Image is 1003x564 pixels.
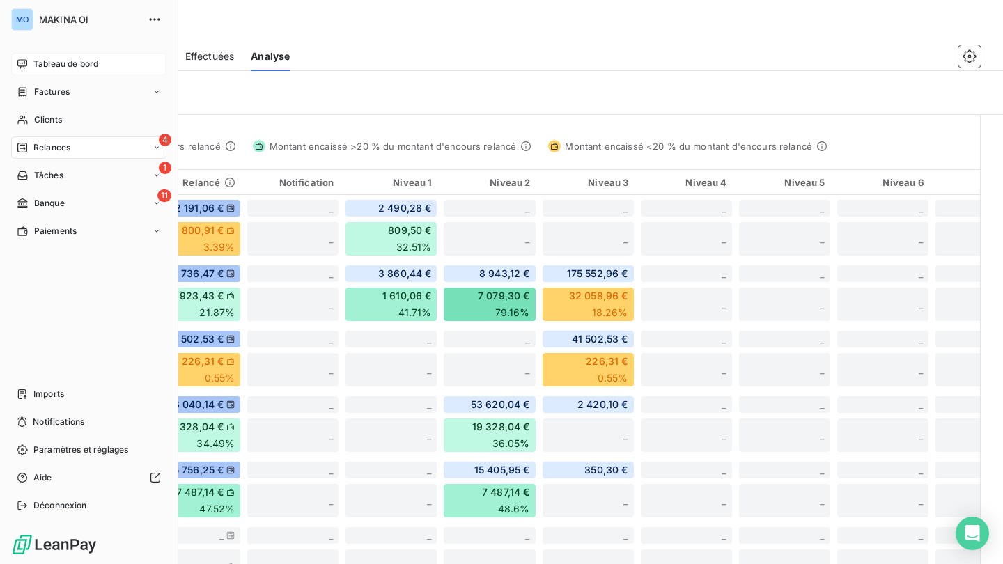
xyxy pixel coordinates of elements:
[33,471,52,484] span: Aide
[472,420,530,434] span: 19 328,04 €
[525,202,529,214] span: _
[919,398,923,410] span: _
[427,464,431,476] span: _
[427,494,431,506] span: _
[820,529,824,541] span: _
[176,485,224,499] span: 7 487,14 €
[33,416,84,428] span: Notifications
[182,354,224,368] span: 226,31 €
[919,298,923,310] span: _
[388,224,431,237] span: 809,50 €
[784,177,825,188] span: Niveau 5
[525,363,529,375] span: _
[498,502,530,516] span: 48.6%
[34,169,63,182] span: Tâches
[820,363,824,375] span: _
[159,134,171,146] span: 4
[185,49,235,63] span: Effectuées
[34,197,65,210] span: Banque
[329,429,333,441] span: _
[382,289,432,303] span: 1 610,06 €
[588,177,628,188] span: Niveau 3
[205,371,235,385] span: 0.55%
[34,225,77,237] span: Paiements
[584,463,628,477] span: 350,30 €
[270,141,517,152] span: Montant encaissé >20 % du montant d'encours relancé
[722,363,726,375] span: _
[33,58,98,70] span: Tableau de bord
[919,267,923,279] span: _
[525,333,529,345] span: _
[39,14,139,25] span: MAKINA OI
[478,289,530,303] span: 7 079,30 €
[956,517,989,550] div: Open Intercom Messenger
[427,429,431,441] span: _
[164,267,224,281] span: 191 736,47 €
[592,306,628,320] span: 18.26%
[203,240,235,254] span: 3.39%
[572,332,628,346] span: 41 502,53 €
[525,233,529,244] span: _
[199,502,235,516] span: 47.52%
[722,398,726,410] span: _
[919,233,923,244] span: _
[157,189,171,202] span: 11
[883,177,923,188] span: Niveau 6
[490,177,530,188] span: Niveau 2
[820,464,824,476] span: _
[492,437,530,451] span: 36.05%
[919,529,923,541] span: _
[722,267,726,279] span: _
[623,494,628,506] span: _
[166,289,224,303] span: 41 923,43 €
[820,298,824,310] span: _
[169,463,224,477] span: 15 756,25 €
[479,267,530,281] span: 8 943,12 €
[173,224,224,237] span: 3 800,91 €
[722,464,726,476] span: _
[569,289,628,303] span: 32 058,96 €
[329,464,333,476] span: _
[199,306,235,320] span: 21.87%
[393,177,432,188] span: Niveau 1
[427,529,431,541] span: _
[722,529,726,541] span: _
[919,429,923,441] span: _
[329,398,333,410] span: _
[495,306,530,320] span: 79.16%
[820,233,824,244] span: _
[427,363,431,375] span: _
[820,333,824,345] span: _
[525,529,529,541] span: _
[820,398,824,410] span: _
[471,398,530,412] span: 53 620,04 €
[33,141,70,154] span: Relances
[168,332,224,346] span: 41 502,53 €
[33,499,87,512] span: Déconnexion
[722,333,726,345] span: _
[722,429,726,441] span: _
[722,202,726,214] span: _
[820,429,824,441] span: _
[329,267,333,279] span: _
[623,233,628,244] span: _
[623,202,628,214] span: _
[427,398,431,410] span: _
[168,398,224,412] span: 56 040,14 €
[685,177,726,188] span: Niveau 4
[565,141,812,152] span: Montant encaissé <20 % du montant d'encours relancé
[166,201,224,215] span: 112 191,06 €
[33,444,128,456] span: Paramètres et réglages
[378,201,432,215] span: 2 490,28 €
[820,202,824,214] span: _
[329,363,333,375] span: _
[396,240,432,254] span: 32.51%
[398,306,432,320] span: 41.71%
[154,177,235,188] div: Relancé
[623,429,628,441] span: _
[329,529,333,541] span: _
[378,267,432,281] span: 3 860,44 €
[329,333,333,345] span: _
[196,437,235,451] span: 34.49%
[329,298,333,310] span: _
